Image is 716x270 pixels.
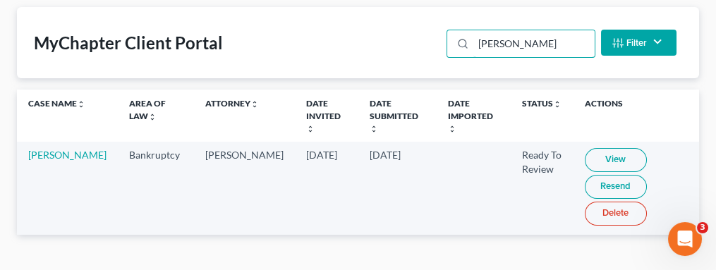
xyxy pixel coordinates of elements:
td: Ready To Review [511,142,574,234]
a: Resend [585,175,647,199]
input: Search... [473,30,594,57]
a: Date Submittedunfold_more [370,98,418,133]
div: MyChapter Client Portal [34,32,223,54]
button: Filter [601,30,676,56]
span: [DATE] [370,149,401,161]
a: Date Invitedunfold_more [306,98,341,133]
i: unfold_more [77,100,85,109]
td: Bankruptcy [118,142,194,234]
i: unfold_more [148,113,157,121]
a: Delete [585,202,647,226]
th: Actions [574,90,699,142]
i: unfold_more [553,100,562,109]
i: unfold_more [370,125,378,133]
i: unfold_more [306,125,315,133]
i: unfold_more [250,100,259,109]
a: Date Importedunfold_more [448,98,493,133]
td: [PERSON_NAME] [194,142,295,234]
iframe: Intercom live chat [668,222,702,256]
span: 3 [697,222,708,233]
a: [PERSON_NAME] [28,149,107,161]
a: View [585,148,647,172]
span: [DATE] [306,149,337,161]
a: Attorneyunfold_more [205,98,259,109]
a: Case Nameunfold_more [28,98,85,109]
a: Statusunfold_more [522,98,562,109]
a: Area of Lawunfold_more [129,98,166,121]
i: unfold_more [448,125,456,133]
